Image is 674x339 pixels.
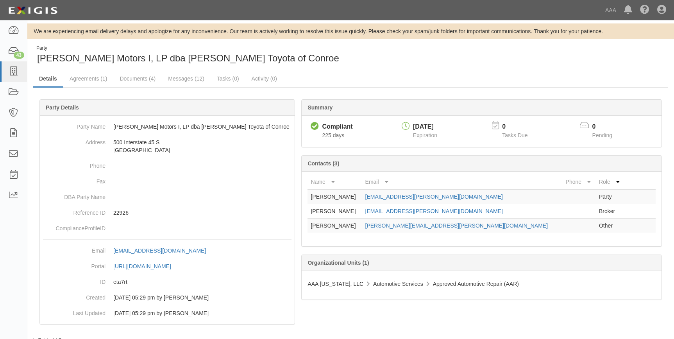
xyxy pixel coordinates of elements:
a: Activity (0) [246,71,283,86]
td: Broker [596,204,624,219]
a: [URL][DOMAIN_NAME] [113,263,180,269]
dt: Fax [43,174,105,185]
dt: Address [43,135,105,146]
p: 0 [592,122,622,131]
a: Documents (4) [114,71,161,86]
td: [PERSON_NAME] [308,204,362,219]
dt: Email [43,243,105,255]
span: AAA [US_STATE], LLC [308,281,363,287]
dt: Portal [43,258,105,270]
b: Organizational Units (1) [308,260,369,266]
a: [EMAIL_ADDRESS][DOMAIN_NAME] [113,248,215,254]
a: Details [33,71,63,88]
b: Summary [308,104,333,111]
dt: DBA Party Name [43,189,105,201]
span: [PERSON_NAME] Motors I, LP dba [PERSON_NAME] Toyota of Conroe [37,53,339,63]
i: Compliant [311,122,319,131]
dt: Created [43,290,105,301]
dt: Last Updated [43,305,105,317]
dt: ComplianceProfileID [43,221,105,232]
a: Messages (12) [162,71,210,86]
dd: 06/16/2023 05:29 pm by Samantha Molina [43,305,291,321]
th: Role [596,175,624,189]
td: Party [596,189,624,204]
dt: Phone [43,158,105,170]
span: Tasks Due [502,132,527,138]
span: Pending [592,132,612,138]
p: 22926 [113,209,291,217]
div: [DATE] [413,122,437,131]
div: 43 [14,52,24,59]
div: Tony Gullo Motors I, LP dba Gullo Toyota of Conroe [33,45,345,65]
div: Party [36,45,339,52]
div: Compliant [322,122,352,131]
b: Party Details [46,104,79,111]
dt: Party Name [43,119,105,131]
dd: eta7rt [43,274,291,290]
a: Agreements (1) [64,71,113,86]
dd: [PERSON_NAME] Motors I, LP dba [PERSON_NAME] Toyota of Conroe [43,119,291,135]
b: Contacts (3) [308,160,339,167]
th: Phone [563,175,596,189]
dd: 500 Interstate 45 S [GEOGRAPHIC_DATA] [43,135,291,158]
span: Since 01/08/2025 [322,132,344,138]
div: [EMAIL_ADDRESS][DOMAIN_NAME] [113,247,206,255]
a: [PERSON_NAME][EMAIL_ADDRESS][PERSON_NAME][DOMAIN_NAME] [365,222,548,229]
th: Email [362,175,563,189]
span: Approved Automotive Repair (AAR) [433,281,519,287]
p: 0 [502,122,537,131]
td: [PERSON_NAME] [308,189,362,204]
td: [PERSON_NAME] [308,219,362,233]
a: AAA [601,2,620,18]
a: [EMAIL_ADDRESS][PERSON_NAME][DOMAIN_NAME] [365,208,503,214]
th: Name [308,175,362,189]
a: Tasks (0) [211,71,245,86]
dt: ID [43,274,105,286]
dd: 06/16/2023 05:29 pm by Samantha Molina [43,290,291,305]
a: [EMAIL_ADDRESS][PERSON_NAME][DOMAIN_NAME] [365,194,503,200]
div: We are experiencing email delivery delays and apologize for any inconvenience. Our team is active... [27,27,674,35]
i: Help Center - Complianz [640,5,649,15]
dt: Reference ID [43,205,105,217]
span: Automotive Services [373,281,423,287]
td: Other [596,219,624,233]
span: Expiration [413,132,437,138]
img: logo-5460c22ac91f19d4615b14bd174203de0afe785f0fc80cf4dbbc73dc1793850b.png [6,4,60,18]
